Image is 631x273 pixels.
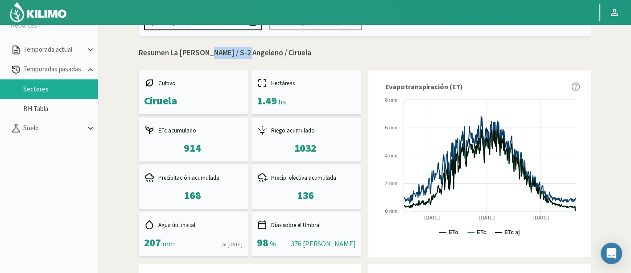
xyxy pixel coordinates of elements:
[385,208,397,214] text: 0 mm
[449,229,458,236] text: ETo
[257,125,356,136] div: Riego acumulado
[139,47,591,59] p: Resumen La [PERSON_NAME] / S-2 Angeleno / Ciruela
[144,236,161,249] span: 207
[9,1,67,23] img: Kilimo
[294,141,317,155] span: 1032
[257,172,356,183] div: Precip. efectiva acumulada
[257,219,356,230] div: Días sobre el Umbral
[144,219,243,230] div: Agua útil inicial
[144,94,177,108] span: Ciruela
[144,78,243,88] div: Cultivo
[385,153,397,158] text: 4 mm
[477,229,486,236] text: ETc
[385,181,397,186] text: 2 mm
[252,165,361,209] kil-mini-card: report-summary-cards.ACCUMULATED_EFFECTIVE_PRECIPITATION
[21,64,86,74] p: Temporadas pasadas
[21,45,86,55] p: Temporada actual
[257,94,276,108] span: 1.49
[252,70,361,114] kil-mini-card: report-summary-cards.HECTARES
[297,188,314,202] span: 136
[23,105,98,113] a: BH Tabla
[144,125,243,136] div: ETc acumulado
[139,212,248,256] kil-mini-card: report-summary-cards.INITIAL_USEFUL_WATER
[139,165,248,209] kil-mini-card: report-summary-cards.ACCUMULATED_PRECIPITATION
[252,212,361,256] kil-mini-card: report-summary-cards.DAYS_ABOVE_THRESHOLD
[385,81,463,92] span: Evapotranspiración (ET)
[252,118,361,161] kil-mini-card: report-summary-cards.ACCUMULATED_IRRIGATION
[144,172,243,183] div: Precipitación acumulada
[601,243,622,264] div: Open Intercom Messenger
[184,141,201,155] span: 914
[23,85,98,93] a: Sectores
[504,229,519,236] text: ETc aj
[257,236,268,249] span: 98
[21,123,86,133] p: Suelo
[139,118,248,161] kil-mini-card: report-summary-cards.ACCUMULATED_ETC
[479,215,495,220] text: [DATE]
[184,188,201,202] span: 168
[222,240,243,248] div: al [DATE]
[278,97,285,106] span: ha
[385,125,397,130] text: 6 mm
[139,70,248,114] kil-mini-card: report-summary-cards.CROP
[385,97,397,103] text: 8 mm
[257,78,356,88] div: Hectáreas
[533,215,549,220] text: [DATE]
[270,239,276,248] span: %
[291,238,355,249] div: 376 [PERSON_NAME]
[424,215,440,220] text: [DATE]
[162,239,174,248] span: mm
